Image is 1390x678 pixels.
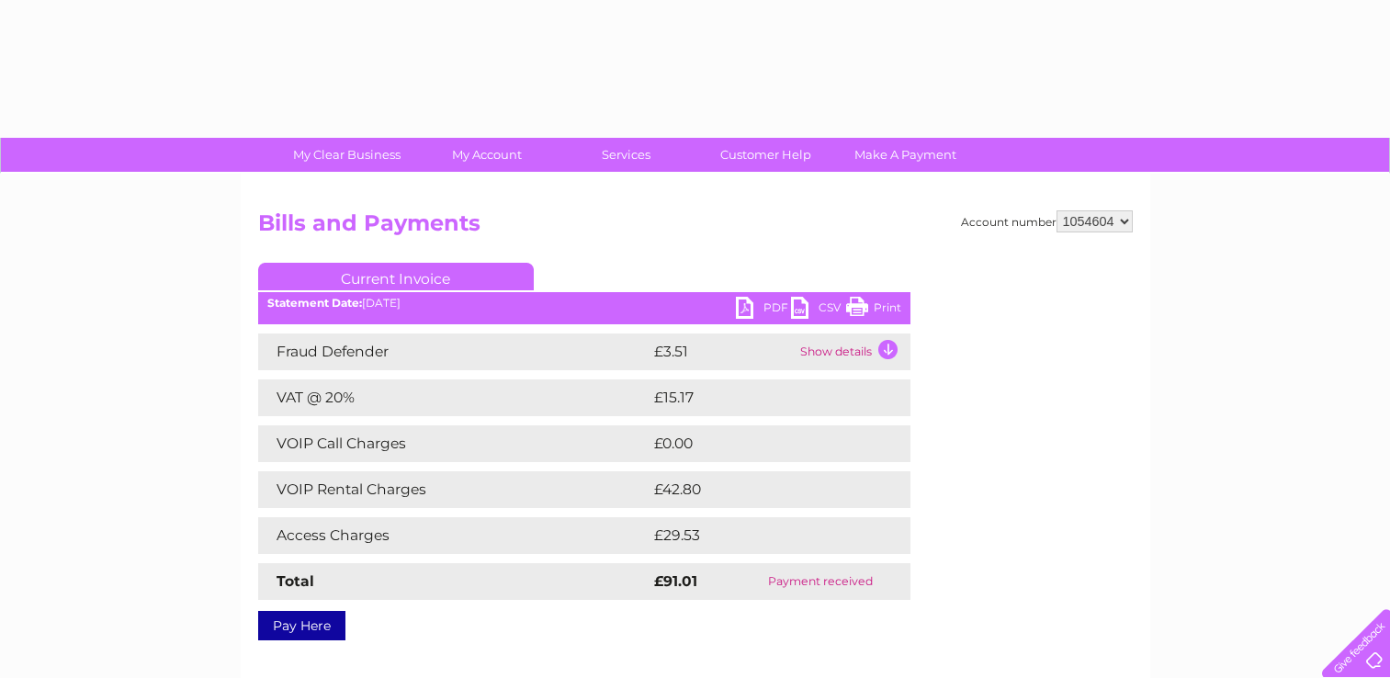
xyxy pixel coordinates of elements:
td: VOIP Call Charges [258,425,650,462]
strong: £91.01 [654,572,697,590]
td: Access Charges [258,517,650,554]
a: My Account [411,138,562,172]
td: Payment received [731,563,910,600]
td: £3.51 [650,333,796,370]
td: £0.00 [650,425,868,462]
td: £29.53 [650,517,873,554]
td: VAT @ 20% [258,379,650,416]
b: Statement Date: [267,296,362,310]
td: Fraud Defender [258,333,650,370]
a: Customer Help [690,138,842,172]
a: Pay Here [258,611,345,640]
td: £15.17 [650,379,869,416]
td: VOIP Rental Charges [258,471,650,508]
a: Services [550,138,702,172]
a: My Clear Business [271,138,423,172]
a: Make A Payment [830,138,981,172]
h2: Bills and Payments [258,210,1133,245]
a: Current Invoice [258,263,534,290]
a: CSV [791,297,846,323]
td: £42.80 [650,471,874,508]
td: Show details [796,333,910,370]
a: Print [846,297,901,323]
strong: Total [277,572,314,590]
div: Account number [961,210,1133,232]
div: [DATE] [258,297,910,310]
a: PDF [736,297,791,323]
